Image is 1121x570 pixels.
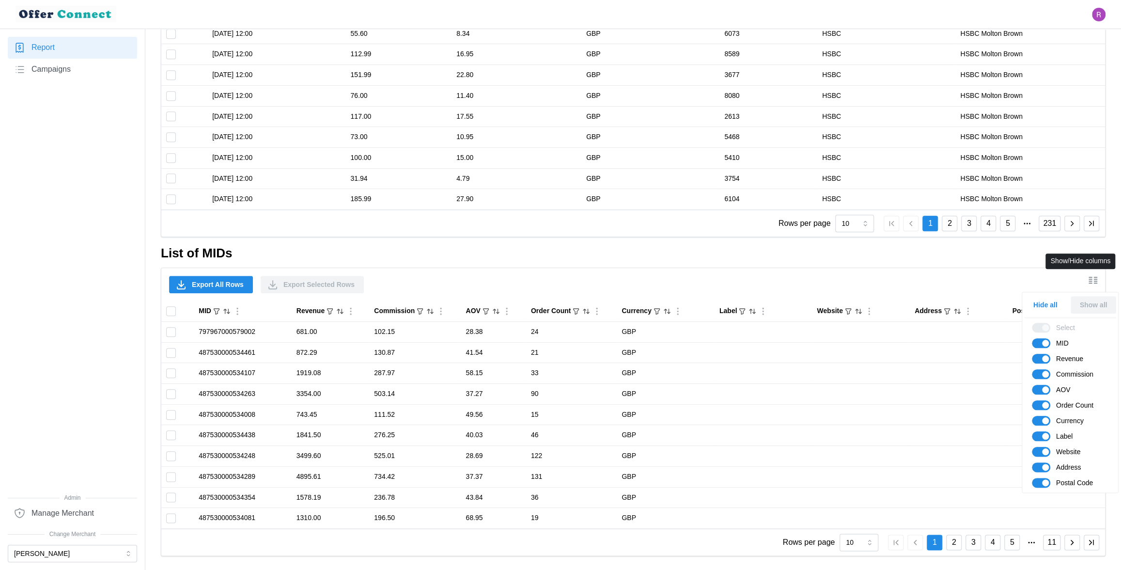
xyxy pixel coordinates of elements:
[492,307,500,316] button: Sort by AOV descending
[1000,216,1015,231] button: 5
[582,307,591,316] button: Sort by Order Count descending
[452,127,581,148] td: 10.95
[292,446,370,467] td: 3499.60
[345,147,452,168] td: 100.00
[8,493,137,503] span: Admin
[581,85,719,106] td: GBP
[194,425,292,446] td: 487530000534438
[955,147,1105,168] td: HSBC Molton Brown
[207,168,345,189] td: [DATE] 12:00
[374,306,415,317] div: Commission
[778,218,831,230] p: Rows per page
[283,276,355,293] span: Export Selected Rows
[581,147,719,168] td: GBP
[1050,369,1093,379] span: Commission
[466,306,480,317] div: AOV
[166,70,176,80] input: Toggle select row
[955,23,1105,44] td: HSBC Molton Brown
[1039,216,1060,231] button: 231
[345,65,452,86] td: 151.99
[817,147,955,168] td: HSBC
[207,44,345,65] td: [DATE] 12:00
[526,404,617,425] td: 15
[452,106,581,127] td: 17.55
[461,363,526,384] td: 58.15
[192,276,244,293] span: Export All Rows
[617,384,715,405] td: GBP
[719,44,817,65] td: 8589
[955,85,1105,106] td: HSBC Molton Brown
[817,189,955,209] td: HSBC
[817,85,955,106] td: HSBC
[207,23,345,44] td: [DATE] 12:00
[369,363,461,384] td: 287.97
[592,306,602,317] button: Column Actions
[426,307,435,316] button: Sort by Commission descending
[1080,297,1107,313] span: Show all
[942,216,957,231] button: 2
[194,487,292,508] td: 487530000534354
[1085,272,1101,288] button: Show/Hide columns
[369,322,461,343] td: 102.15
[927,535,942,550] button: 1
[369,446,461,467] td: 525.01
[526,446,617,467] td: 122
[166,451,176,461] input: Toggle select row
[8,530,137,539] span: Change Merchant
[369,487,461,508] td: 236.78
[719,147,817,168] td: 5410
[1050,400,1093,410] span: Order Count
[617,342,715,363] td: GBP
[31,507,94,520] span: Manage Merchant
[461,342,526,363] td: 41.54
[1050,431,1073,441] span: Label
[617,404,715,425] td: GBP
[207,127,345,148] td: [DATE] 12:00
[31,42,55,54] span: Report
[166,49,176,59] input: Toggle select row
[1050,385,1071,395] span: AOV
[817,127,955,148] td: HSBC
[222,307,231,316] button: Sort by MID ascending
[758,306,768,317] button: Column Actions
[336,307,344,316] button: Sort by Revenue descending
[232,306,243,317] button: Column Actions
[161,245,1105,262] h2: List of MIDs
[166,111,176,121] input: Toggle select row
[194,466,292,487] td: 487530000534289
[461,384,526,405] td: 37.27
[817,44,955,65] td: HSBC
[166,430,176,440] input: Toggle select row
[461,425,526,446] td: 40.03
[617,508,715,528] td: GBP
[166,472,176,482] input: Toggle select row
[345,44,452,65] td: 112.99
[194,363,292,384] td: 487530000534107
[8,545,137,562] button: [PERSON_NAME]
[166,153,176,163] input: Toggle select row
[955,127,1105,148] td: HSBC Molton Brown
[166,327,176,337] input: Toggle select row
[345,189,452,209] td: 185.99
[166,29,176,39] input: Toggle select row
[719,189,817,209] td: 6104
[1050,354,1083,364] span: Revenue
[452,189,581,209] td: 27.90
[194,342,292,363] td: 487530000534461
[922,216,938,231] button: 1
[369,466,461,487] td: 734.42
[1012,306,1051,317] div: Postal Code
[207,106,345,127] td: [DATE] 12:00
[817,23,955,44] td: HSBC
[296,306,325,317] div: Revenue
[166,513,176,523] input: Toggle select row
[581,44,719,65] td: GBP
[617,363,715,384] td: GBP
[452,65,581,86] td: 22.80
[526,363,617,384] td: 33
[864,306,874,317] button: Column Actions
[166,492,176,502] input: Toggle select row
[345,306,356,317] button: Column Actions
[345,127,452,148] td: 73.00
[617,425,715,446] td: GBP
